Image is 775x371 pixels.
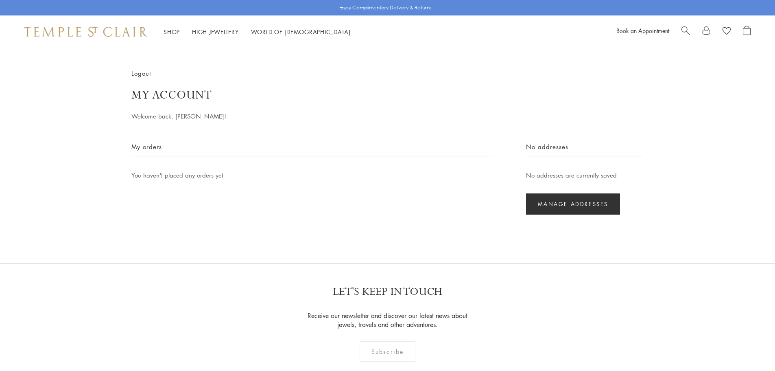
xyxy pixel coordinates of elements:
[164,27,351,37] nav: Main navigation
[616,26,669,35] a: Book an Appointment
[734,333,767,363] iframe: Gorgias live chat messenger
[164,28,180,36] a: ShopShop
[24,27,147,37] img: Temple St. Clair
[305,311,470,329] p: Receive our newsletter and discover our latest news about jewels, travels and other adventures.
[131,88,644,103] h1: My account
[360,341,415,362] div: Subscribe
[131,111,347,121] p: Welcome back, [PERSON_NAME]!
[131,170,493,180] p: You haven't placed any orders yet
[192,28,239,36] a: High JewelleryHigh Jewellery
[526,193,620,215] a: Manage addresses
[131,69,151,78] a: Logout
[526,142,644,156] h2: No addresses
[723,26,731,38] a: View Wishlist
[131,142,493,156] h2: My orders
[251,28,351,36] a: World of [DEMOGRAPHIC_DATA]World of [DEMOGRAPHIC_DATA]
[339,4,432,12] p: Enjoy Complimentary Delivery & Returns
[681,26,690,38] a: Search
[743,26,751,38] a: Open Shopping Bag
[526,170,644,180] p: No addresses are currently saved
[333,285,442,299] p: LET'S KEEP IN TOUCH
